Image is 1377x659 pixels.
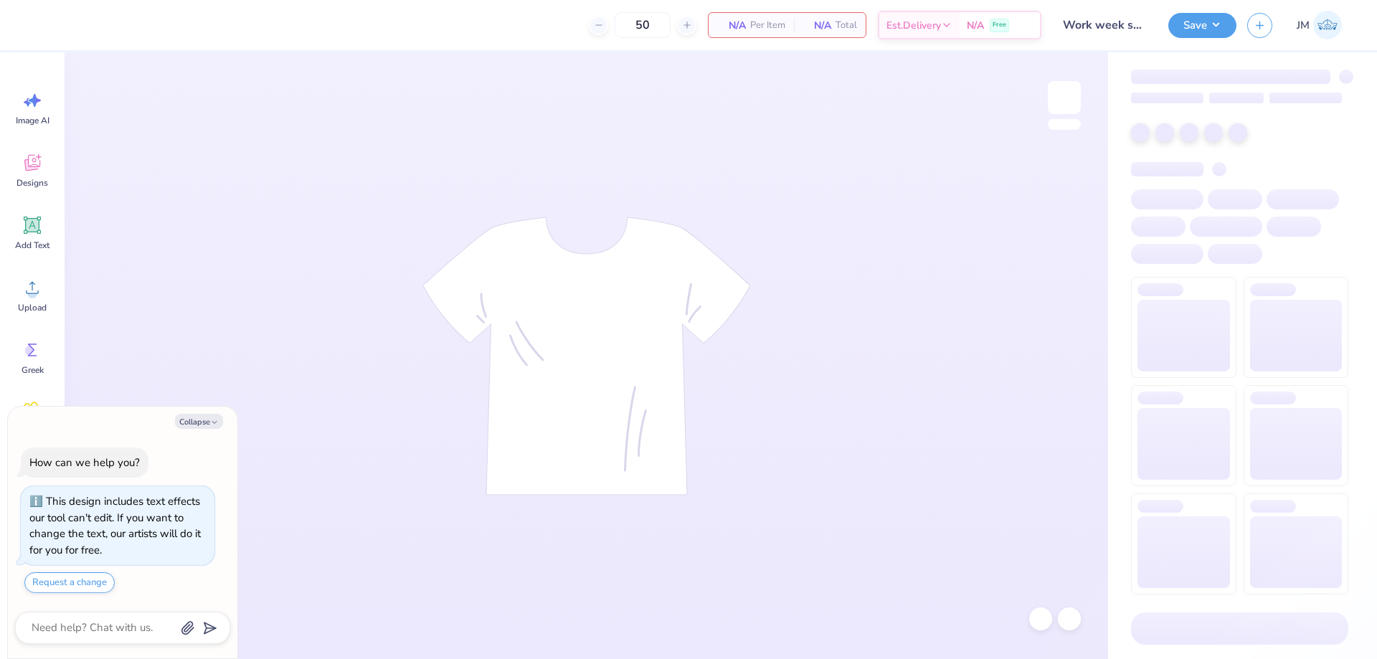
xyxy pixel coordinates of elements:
span: N/A [717,18,746,33]
span: Total [836,18,857,33]
button: Collapse [175,414,223,429]
span: Designs [16,177,48,189]
input: Untitled Design [1052,11,1158,39]
span: N/A [967,18,984,33]
button: Save [1168,13,1236,38]
span: Free [993,20,1006,30]
span: JM [1297,17,1310,34]
input: – – [615,12,671,38]
a: JM [1290,11,1348,39]
button: Request a change [24,572,115,593]
span: N/A [803,18,831,33]
span: Add Text [15,240,49,251]
img: Joshua Macky Gaerlan [1313,11,1342,39]
span: Est. Delivery [886,18,941,33]
span: Per Item [750,18,785,33]
span: Upload [18,302,47,313]
span: Greek [22,364,44,376]
img: tee-skeleton.svg [422,217,751,496]
span: Image AI [16,115,49,126]
div: This design includes text effects our tool can't edit. If you want to change the text, our artist... [29,494,201,557]
div: How can we help you? [29,455,140,470]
